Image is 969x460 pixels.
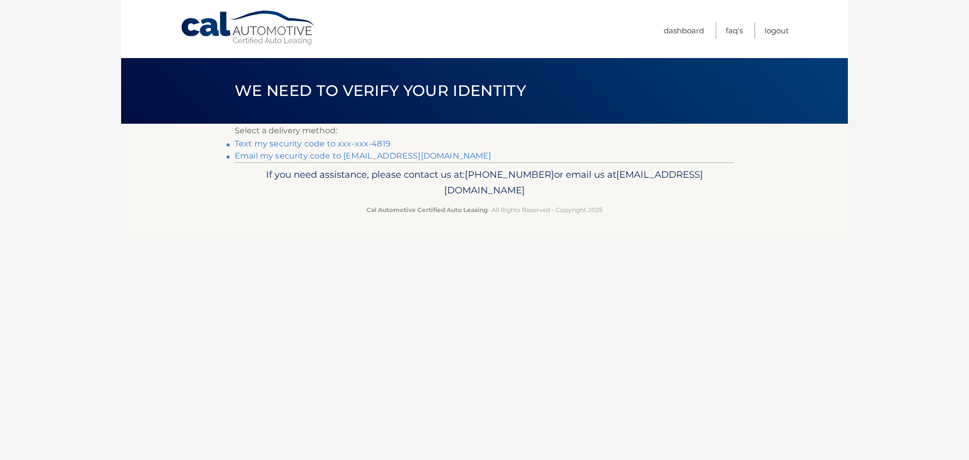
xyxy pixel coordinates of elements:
a: Text my security code to xxx-xxx-4819 [235,139,391,148]
a: FAQ's [726,22,743,39]
p: If you need assistance, please contact us at: or email us at [241,167,728,199]
span: [PHONE_NUMBER] [465,169,554,180]
p: Select a delivery method: [235,124,734,138]
p: - All Rights Reserved - Copyright 2025 [241,205,728,215]
a: Logout [765,22,789,39]
a: Dashboard [664,22,704,39]
span: We need to verify your identity [235,81,526,100]
a: Email my security code to [EMAIL_ADDRESS][DOMAIN_NAME] [235,151,492,161]
a: Cal Automotive [180,10,316,46]
strong: Cal Automotive Certified Auto Leasing [366,206,488,214]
